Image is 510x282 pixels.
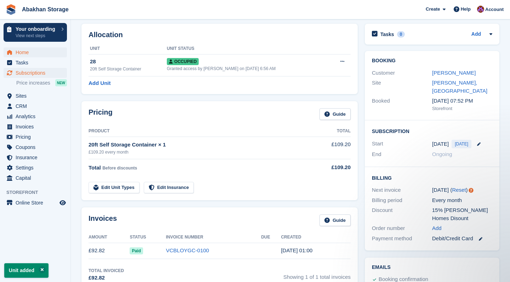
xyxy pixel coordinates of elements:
[4,173,67,183] a: menu
[477,6,484,13] img: William Abakhan
[426,6,440,13] span: Create
[16,80,50,86] span: Price increases
[58,198,67,207] a: Preview store
[4,198,67,208] a: menu
[89,274,124,282] div: £92.82
[319,108,351,120] a: Guide
[89,126,310,137] th: Product
[372,69,432,77] div: Customer
[89,149,310,155] div: £109.20 every month
[432,80,487,94] a: [PERSON_NAME], [GEOGRAPHIC_DATA]
[89,165,101,171] span: Total
[4,101,67,111] a: menu
[310,137,351,159] td: £109.20
[452,140,471,148] span: [DATE]
[372,58,492,64] h2: Booking
[130,247,143,254] span: Paid
[89,267,124,274] div: Total Invoiced
[16,173,58,183] span: Capital
[4,122,67,132] a: menu
[281,232,351,243] th: Created
[372,206,432,222] div: Discount
[166,232,261,243] th: Invoice Number
[4,152,67,162] a: menu
[372,79,432,95] div: Site
[432,70,476,76] a: [PERSON_NAME]
[432,186,492,194] div: [DATE] ( )
[372,140,432,148] div: Start
[167,65,329,72] div: Granted access by [PERSON_NAME] on [DATE] 6:56 AM
[380,31,394,38] h2: Tasks
[432,196,492,205] div: Every month
[485,6,504,13] span: Account
[144,182,194,194] a: Edit Insurance
[89,43,167,54] th: Unit
[4,91,67,101] a: menu
[167,58,199,65] span: Occupied
[372,150,432,159] div: End
[89,232,130,243] th: Amount
[90,58,167,66] div: 28
[310,126,351,137] th: Total
[4,23,67,42] a: Your onboarding View next steps
[16,152,58,162] span: Insurance
[16,198,58,208] span: Online Store
[283,267,351,282] span: Showing 1 of 1 total invoices
[16,111,58,121] span: Analytics
[6,189,70,196] span: Storefront
[432,206,492,222] div: 15% [PERSON_NAME] Homes Disount
[372,224,432,232] div: Order number
[89,243,130,259] td: £92.82
[468,187,474,194] div: Tooltip anchor
[4,58,67,68] a: menu
[452,187,466,193] a: Reset
[89,31,351,39] h2: Allocation
[16,58,58,68] span: Tasks
[102,166,137,171] span: Before discounts
[16,122,58,132] span: Invoices
[372,265,492,270] h2: Emails
[432,224,442,232] a: Add
[372,186,432,194] div: Next invoice
[16,101,58,111] span: CRM
[16,79,67,87] a: Price increases NEW
[167,43,329,54] th: Unit Status
[4,68,67,78] a: menu
[372,196,432,205] div: Billing period
[4,111,67,121] a: menu
[90,66,167,72] div: 20ft Self Storage Container
[281,247,312,253] time: 2025-09-18 00:00:52 UTC
[372,97,432,112] div: Booked
[89,182,140,194] a: Edit Unit Types
[6,4,16,15] img: stora-icon-8386f47178a22dfd0bd8f6a31ec36ba5ce8667c1dd55bd0f319d3a0aa187defe.svg
[310,163,351,172] div: £109.20
[16,91,58,101] span: Sites
[432,105,492,112] div: Storefront
[4,142,67,152] a: menu
[16,68,58,78] span: Subscriptions
[372,235,432,243] div: Payment method
[89,108,113,120] h2: Pricing
[432,235,492,243] div: Debit/Credit Card
[461,6,471,13] span: Help
[397,31,405,38] div: 0
[16,163,58,173] span: Settings
[261,232,281,243] th: Due
[372,174,492,181] h2: Billing
[4,47,67,57] a: menu
[432,140,449,148] time: 2025-09-18 00:00:00 UTC
[130,232,166,243] th: Status
[319,214,351,226] a: Guide
[89,214,117,226] h2: Invoices
[16,27,58,31] p: Your onboarding
[166,247,209,253] a: VCBLOYGC-0100
[372,127,492,134] h2: Subscription
[89,79,110,87] a: Add Unit
[19,4,72,15] a: Abakhan Storage
[4,132,67,142] a: menu
[89,141,310,149] div: 20ft Self Storage Container × 1
[432,97,492,105] div: [DATE] 07:52 PM
[432,151,452,157] span: Ongoing
[471,30,481,39] a: Add
[4,263,49,278] p: Unit added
